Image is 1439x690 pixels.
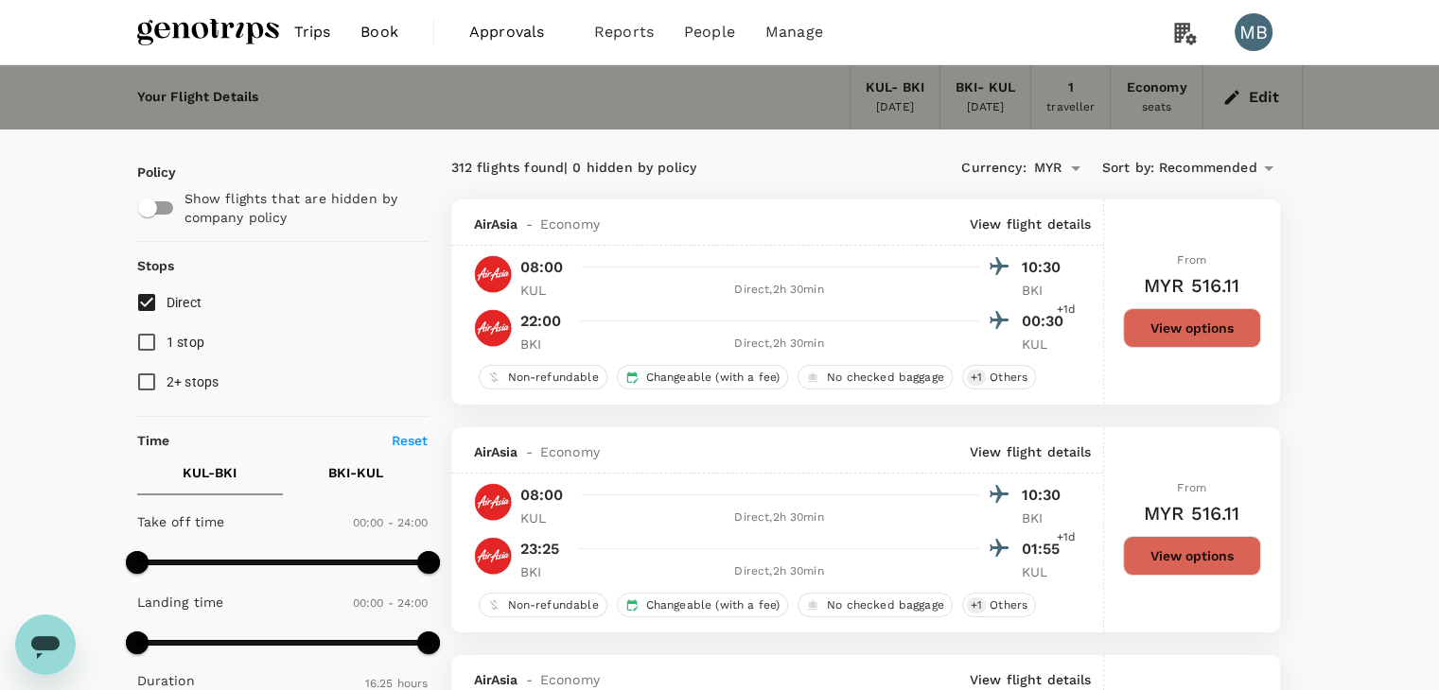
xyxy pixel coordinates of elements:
span: Approvals [469,21,564,43]
img: AK [474,255,512,293]
div: Changeable (with a fee) [617,593,788,617]
span: 00:00 - 24:00 [353,516,429,529]
span: Economy [540,442,600,461]
span: - [518,442,540,461]
span: Non-refundable [500,597,606,613]
div: Non-refundable [479,593,607,617]
div: MB [1235,13,1272,51]
span: Book [360,21,398,43]
span: + 1 [967,370,986,386]
p: Duration [137,671,195,690]
iframe: Button to launch messaging window [15,614,76,675]
strong: Stops [137,258,175,273]
div: BKI - KUL [956,78,1015,98]
span: 1 stop [167,335,205,350]
span: Non-refundable [500,370,606,386]
img: Genotrips - ALL [137,11,279,53]
span: +1d [1057,301,1076,319]
span: Recommended [1159,158,1257,179]
p: Policy [137,163,154,181]
p: BKI [1022,509,1069,527]
span: Currency : [961,158,1026,179]
div: 312 flights found | 0 hidden by policy [451,158,866,179]
div: Economy [1126,78,1186,98]
p: KUL [1022,562,1069,581]
div: Direct , 2h 30min [579,509,980,527]
img: AK [474,309,512,347]
button: Edit [1219,82,1287,112]
span: Others [982,370,1035,386]
p: 01:55 [1022,538,1069,561]
p: 10:30 [1022,256,1069,279]
p: Show flights that are hidden by company policy [184,189,415,227]
span: Sort by : [1102,158,1154,179]
p: Landing time [137,593,224,612]
p: BKI [1022,281,1069,300]
div: Non-refundable [479,365,607,389]
button: Open [1062,155,1089,181]
div: Changeable (with a fee) [617,365,788,389]
div: seats [1142,98,1172,117]
div: KUL - BKI [866,78,924,98]
span: Trips [294,21,331,43]
p: 08:00 [520,256,564,279]
span: +1d [1057,528,1076,547]
div: [DATE] [967,98,1005,117]
span: No checked baggage [819,597,952,613]
div: Your Flight Details [137,87,259,108]
span: No checked baggage [819,370,952,386]
div: Direct , 2h 30min [579,562,980,581]
button: View options [1123,536,1261,576]
p: KUL [520,509,568,527]
span: People [684,21,735,43]
span: Reports [594,21,654,43]
span: AirAsia [474,215,518,233]
p: Reset [392,431,429,450]
h6: MYR 516.11 [1144,270,1240,301]
div: +1Others [962,593,1036,617]
p: KUL [520,281,568,300]
span: Changeable (with a fee) [639,370,787,386]
span: 16.25 hours [365,677,429,690]
span: Direct [167,295,202,310]
p: View flight details [970,215,1092,233]
p: View flight details [970,670,1092,689]
p: BKI - KUL [328,463,383,482]
span: AirAsia [474,670,518,689]
h6: MYR 516.11 [1144,498,1240,528]
img: AK [474,537,512,575]
span: Others [982,597,1035,613]
span: Economy [540,670,600,689]
img: AK [474,483,512,521]
div: Direct , 2h 30min [579,335,980,354]
div: No checked baggage [798,593,953,617]
p: KUL [1022,335,1069,354]
p: 10:30 [1022,484,1069,507]
span: Manage [765,21,823,43]
span: From [1177,481,1206,494]
span: 2+ stops [167,374,219,389]
p: BKI [520,335,568,354]
span: From [1177,253,1206,267]
div: 1 [1068,78,1074,98]
span: Economy [540,215,600,233]
p: 22:00 [520,310,562,333]
div: No checked baggage [798,365,953,389]
span: - [518,670,540,689]
p: Time [137,431,170,450]
p: 00:30 [1022,310,1069,333]
button: View options [1123,308,1261,348]
span: AirAsia [474,442,518,461]
p: 23:25 [520,538,560,561]
p: 08:00 [520,484,564,507]
p: Take off time [137,512,225,531]
span: + 1 [967,597,986,613]
span: Changeable (with a fee) [639,597,787,613]
div: Direct , 2h 30min [579,281,980,300]
div: +1Others [962,365,1036,389]
span: - [518,215,540,233]
div: traveller [1046,98,1095,117]
p: View flight details [970,442,1092,461]
p: KUL - BKI [183,463,237,482]
span: 00:00 - 24:00 [353,596,429,610]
